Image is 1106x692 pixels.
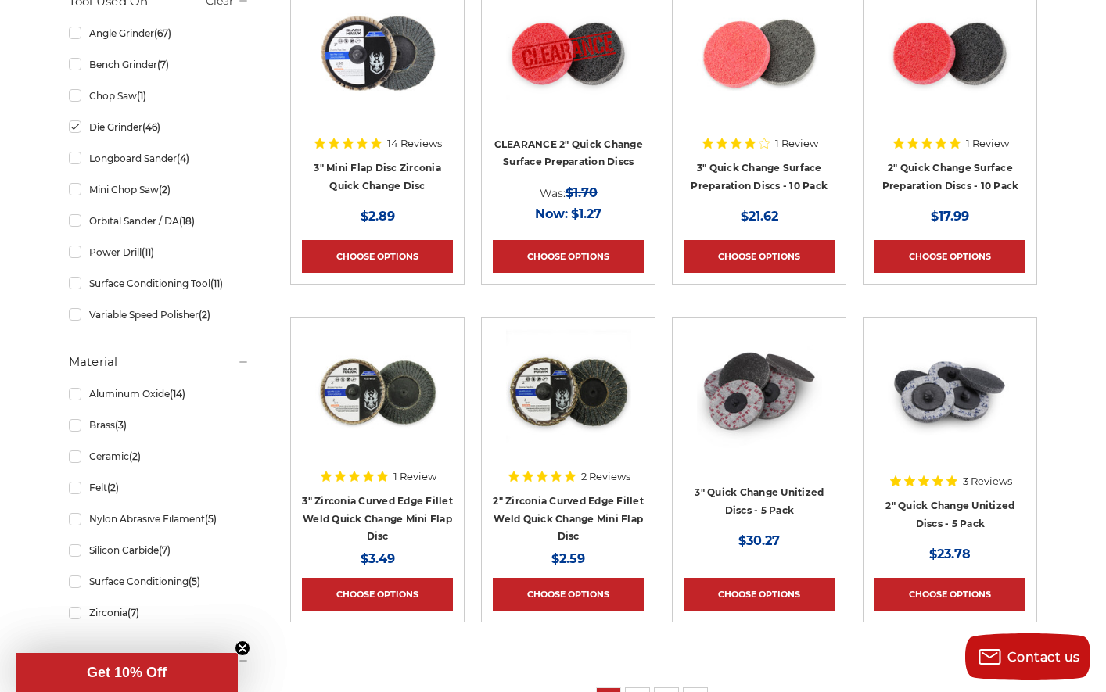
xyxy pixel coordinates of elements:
[571,206,601,221] span: $1.27
[361,209,395,224] span: $2.89
[535,206,568,221] span: Now:
[142,246,154,258] span: (11)
[69,411,250,439] a: Brass
[775,138,818,149] span: 1 Review
[69,536,250,564] a: Silicon Carbide
[170,388,185,400] span: (14)
[684,329,835,480] a: 3" Quick Change Unitized Discs - 5 Pack
[302,240,453,273] a: Choose Options
[69,443,250,470] a: Ceramic
[69,505,250,532] a: Nylon Abrasive Filament
[189,575,200,587] span: (5)
[741,209,778,224] span: $21.62
[87,665,167,680] span: Get 10% Off
[69,238,250,266] a: Power Drill
[874,578,1025,611] a: Choose Options
[874,240,1025,273] a: Choose Options
[697,329,822,454] img: 3" Quick Change Unitized Discs - 5 Pack
[142,121,160,133] span: (46)
[159,544,171,556] span: (7)
[965,633,1090,680] button: Contact us
[199,309,210,321] span: (2)
[16,653,238,692] div: Get 10% OffClose teaser
[931,209,969,224] span: $17.99
[205,513,217,525] span: (5)
[551,551,585,566] span: $2.59
[493,329,644,480] a: BHA 2 inch mini curved edge quick change flap discs
[493,495,644,542] a: 2" Zirconia Curved Edge Fillet Weld Quick Change Mini Flap Disc
[493,182,644,203] div: Was:
[69,474,250,501] a: Felt
[69,176,250,203] a: Mini Chop Saw
[69,353,250,371] h5: Material
[127,607,139,618] span: (7)
[888,329,1013,454] img: 2" Quick Change Unitized Discs - 5 Pack
[302,329,453,480] a: BHA 3 inch quick change curved edge flap discs
[69,380,250,407] a: Aluminum Oxide
[302,495,453,542] a: 3" Zirconia Curved Edge Fillet Weld Quick Change Mini Flap Disc
[361,551,395,566] span: $3.49
[157,59,169,70] span: (7)
[963,476,1012,486] span: 3 Reviews
[69,20,250,47] a: Angle Grinder
[69,145,250,172] a: Longboard Sander
[874,329,1025,480] a: 2" Quick Change Unitized Discs - 5 Pack
[69,51,250,78] a: Bench Grinder
[506,329,631,454] img: BHA 2 inch mini curved edge quick change flap discs
[69,568,250,595] a: Surface Conditioning
[738,533,780,548] span: $30.27
[493,240,644,273] a: Choose Options
[684,578,835,611] a: Choose Options
[315,329,440,454] img: BHA 3 inch quick change curved edge flap discs
[69,270,250,297] a: Surface Conditioning Tool
[493,578,644,611] a: Choose Options
[69,82,250,109] a: Chop Saw
[129,450,141,462] span: (2)
[69,207,250,235] a: Orbital Sander / DA
[179,215,195,227] span: (18)
[69,301,250,328] a: Variable Speed Polisher
[154,27,171,39] span: (67)
[314,162,441,192] a: 3" Mini Flap Disc Zirconia Quick Change Disc
[581,471,630,482] span: 2 Reviews
[882,162,1019,192] a: 2" Quick Change Surface Preparation Discs - 10 Pack
[966,138,1009,149] span: 1 Review
[695,486,824,516] a: 3" Quick Change Unitized Discs - 5 Pack
[393,471,436,482] span: 1 Review
[929,547,971,561] span: $23.78
[177,152,189,164] span: (4)
[115,419,127,431] span: (3)
[69,113,250,141] a: Die Grinder
[691,162,828,192] a: 3" Quick Change Surface Preparation Discs - 10 Pack
[387,138,442,149] span: 14 Reviews
[69,599,250,626] a: Zirconia
[1007,650,1080,665] span: Contact us
[107,482,119,493] span: (2)
[684,240,835,273] a: Choose Options
[566,185,598,200] span: $1.70
[885,500,1014,529] a: 2" Quick Change Unitized Discs - 5 Pack
[137,90,146,102] span: (1)
[69,651,250,670] h5: Type
[159,184,171,195] span: (2)
[302,578,453,611] a: Choose Options
[235,640,250,656] button: Close teaser
[210,278,223,289] span: (11)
